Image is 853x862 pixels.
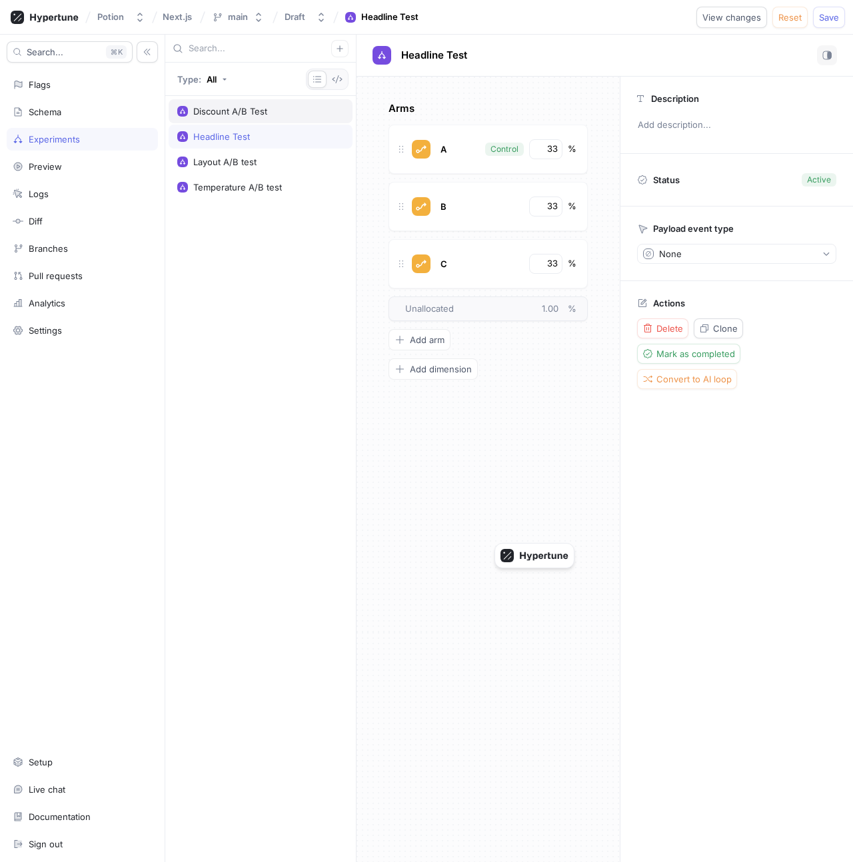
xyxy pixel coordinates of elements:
button: Save [813,7,845,28]
div: Sign out [29,839,63,849]
div: Diff [29,216,43,226]
div: Preview [29,161,62,172]
span: View changes [702,13,761,21]
span: B [440,201,446,212]
span: A [440,144,446,155]
div: Headline Test [361,11,419,24]
div: Logs [29,189,49,199]
div: Documentation [29,811,91,822]
div: All [207,74,217,85]
span: Save [819,13,839,21]
div: None [659,248,682,260]
button: View changes [696,7,767,28]
span: Add arm [410,336,444,344]
div: Control [490,143,518,155]
button: Reset [772,7,808,28]
span: Delete [656,324,683,332]
div: % [568,257,576,270]
span: Headline Test [401,50,467,61]
div: % [568,200,576,213]
div: Temperature A/B test [193,182,282,193]
div: Potion [97,11,124,23]
span: Convert to AI loop [656,375,732,383]
span: Mark as completed [656,350,735,358]
span: % [568,303,576,314]
p: Payload event type [653,223,734,234]
p: Description [651,93,699,104]
a: Documentation [7,805,158,828]
span: C [440,258,447,269]
div: Setup [29,757,53,767]
p: Status [653,171,680,189]
button: Type: All [173,67,232,91]
button: Search...K [7,41,133,63]
div: Discount A/B Test [193,106,267,117]
span: Clone [713,324,738,332]
div: % [568,143,576,156]
p: Arms [389,101,588,117]
button: Add dimension [389,358,478,380]
div: Pull requests [29,270,83,281]
div: Layout A/B test [193,157,257,167]
div: main [228,11,248,23]
span: Next.js [163,12,192,21]
div: K [106,45,127,59]
button: Mark as completed [637,344,740,364]
div: Schema [29,107,61,117]
div: Analytics [29,298,65,308]
div: Experiments [29,134,80,145]
button: Convert to AI loop [637,369,737,389]
div: Branches [29,243,68,254]
p: Actions [653,298,685,308]
button: main [207,6,269,28]
button: Potion [92,6,151,28]
span: Search... [27,48,63,56]
div: Active [807,174,831,186]
button: Clone [694,318,743,338]
div: Settings [29,325,62,336]
span: Reset [778,13,802,21]
button: Delete [637,318,688,338]
span: 1.00 [542,303,568,314]
button: Draft [279,6,332,28]
span: Unallocated [405,302,454,316]
button: Add arm [389,329,450,350]
input: Search... [189,42,331,55]
p: Type: [177,74,201,85]
p: Add description... [632,114,842,137]
div: Live chat [29,784,65,795]
div: Flags [29,79,51,90]
button: None [637,244,836,264]
div: Headline Test [193,131,250,142]
div: Draft [285,11,305,23]
span: Add dimension [410,365,472,373]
